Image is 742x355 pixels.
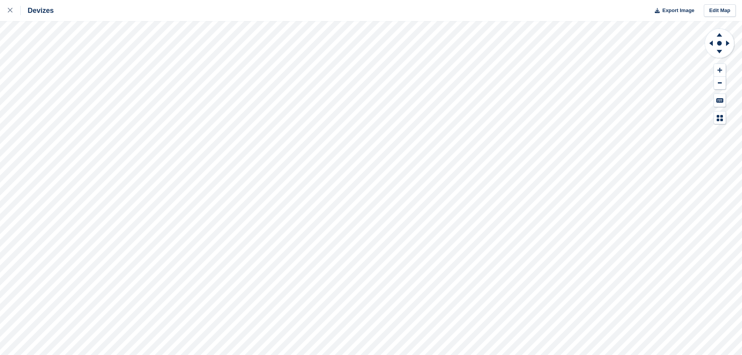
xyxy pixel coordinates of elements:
span: Export Image [662,7,694,14]
button: Keyboard Shortcuts [714,94,726,107]
button: Map Legend [714,111,726,124]
a: Edit Map [704,4,736,17]
button: Zoom Out [714,77,726,90]
button: Zoom In [714,64,726,77]
div: Devizes [21,6,54,15]
button: Export Image [650,4,694,17]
